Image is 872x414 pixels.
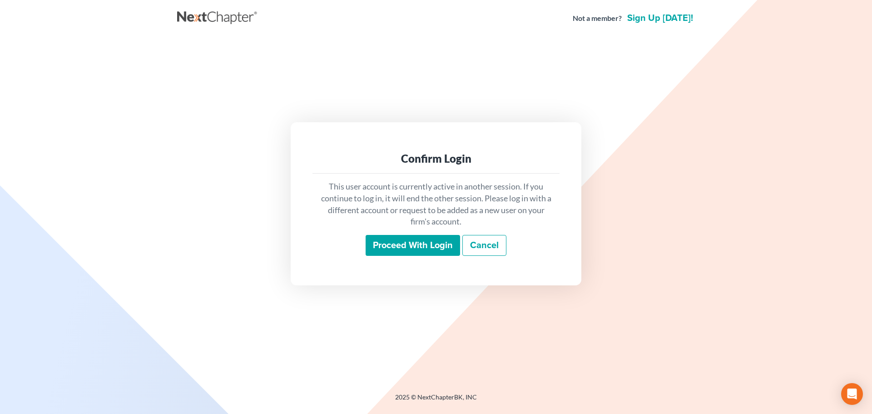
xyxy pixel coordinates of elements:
[177,393,695,409] div: 2025 © NextChapterBK, INC
[320,181,552,228] p: This user account is currently active in another session. If you continue to log in, it will end ...
[366,235,460,256] input: Proceed with login
[573,13,622,24] strong: Not a member?
[462,235,506,256] a: Cancel
[625,14,695,23] a: Sign up [DATE]!
[841,383,863,405] div: Open Intercom Messenger
[320,151,552,166] div: Confirm Login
